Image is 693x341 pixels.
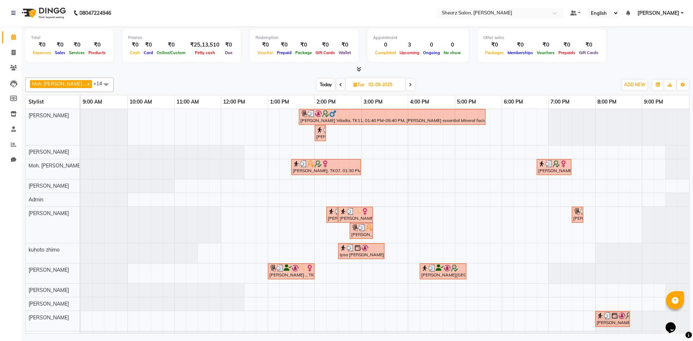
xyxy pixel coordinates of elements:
span: Ongoing [421,50,442,55]
span: Prepaid [275,50,293,55]
span: [PERSON_NAME] [29,149,69,155]
div: [PERSON_NAME], TK09, 02:00 PM-02:15 PM, Eyebrow threading [315,126,325,140]
div: 0 [442,41,463,49]
span: Sales [53,50,67,55]
div: Other sales [483,35,600,41]
div: [PERSON_NAME], TK07, 01:30 PM-03:00 PM, Touch-up 2 inch - Majirel [292,160,360,174]
span: Online/Custom [155,50,187,55]
div: ₹0 [275,41,293,49]
div: Ipsa [PERSON_NAME] ., TK08, 02:30 PM-03:30 PM, Premium bombshell pedicure [339,244,384,258]
span: [PERSON_NAME] [29,183,69,189]
div: ₹0 [337,41,353,49]
span: [PERSON_NAME] [29,301,69,307]
span: Card [142,50,155,55]
div: ₹0 [142,41,155,49]
div: [PERSON_NAME][GEOGRAPHIC_DATA], 04:15 PM-05:15 PM, Haircut By Master Stylist- [DEMOGRAPHIC_DATA] [420,265,466,278]
div: Redemption [256,35,353,41]
a: 2:00 PM [315,97,337,107]
span: Products [87,50,108,55]
div: ₹0 [222,41,235,49]
div: ₹0 [506,41,535,49]
div: [PERSON_NAME] ., TK14, 06:45 PM-07:30 PM, Kerastase HairWash & Blow Dry - Below Shoulder [537,160,571,174]
span: Memberships [506,50,535,55]
a: 4:00 PM [408,97,431,107]
div: 0 [421,41,442,49]
span: [PERSON_NAME] [29,287,69,293]
a: 12:00 PM [221,97,247,107]
span: Upcoming [398,50,421,55]
a: 5:00 PM [455,97,478,107]
div: 3 [398,41,421,49]
span: Admin [29,196,43,203]
a: 6:00 PM [502,97,525,107]
span: ADD NEW [624,82,645,87]
a: 1:00 PM [268,97,291,107]
div: [PERSON_NAME] Vdadia, TK11, 01:40 PM-05:40 PM, [PERSON_NAME] essential Mineral facial,Brazilian s... [300,110,485,124]
div: Finance [128,35,235,41]
span: [PERSON_NAME] [29,210,69,217]
div: ₹0 [557,41,577,49]
div: ₹0 [535,41,557,49]
div: Appointment [373,35,463,41]
div: ₹0 [155,41,187,49]
div: ₹0 [256,41,275,49]
div: [PERSON_NAME] ., TK14, 07:30 PM-07:45 PM, Eyebrow threading [572,208,583,222]
div: ₹0 [483,41,506,49]
div: ₹0 [87,41,108,49]
div: ₹0 [53,41,67,49]
span: Vouchers [535,50,557,55]
div: ₹0 [314,41,337,49]
span: Voucher [256,50,275,55]
a: 10:00 AM [128,97,154,107]
div: ₹25,13,510 [187,41,222,49]
span: Prepaids [557,50,577,55]
div: ₹0 [31,41,53,49]
div: [PERSON_NAME], TK15, 02:30 PM-03:15 PM, Upperlip threading,Eyebrow threading,Forehead threading,C... [339,208,372,222]
span: Cash [128,50,142,55]
a: x [87,81,90,87]
span: Due [223,50,234,55]
span: Wallet [337,50,353,55]
div: ₹0 [577,41,600,49]
span: kuhoto zhimo [29,246,60,253]
span: [PERSON_NAME] [29,267,69,273]
div: [PERSON_NAME], TK13, 08:00 PM-08:45 PM, Men hair cut [596,312,629,326]
span: Petty cash [193,50,217,55]
a: 11:00 AM [175,97,201,107]
div: [PERSON_NAME], TK15, 02:15 PM-02:30 PM, Eyebrow threading [327,208,337,222]
a: 9:00 AM [81,97,104,107]
iframe: chat widget [663,312,686,334]
span: Services [67,50,87,55]
span: Stylist [29,99,44,105]
div: [PERSON_NAME], TK07, 02:45 PM-03:15 PM, Eyebrow threading,Upperlip threading [350,224,372,238]
span: No show [442,50,463,55]
span: [PERSON_NAME] [29,112,69,119]
a: 8:00 PM [596,97,618,107]
div: ₹0 [67,41,87,49]
span: Today [317,79,335,90]
span: +14 [93,80,108,86]
div: 0 [373,41,398,49]
span: [PERSON_NAME] [637,9,679,17]
img: logo [18,3,68,23]
button: ADD NEW [622,80,647,90]
span: Package [293,50,314,55]
a: 3:00 PM [362,97,384,107]
div: ₹0 [128,41,142,49]
b: 08047224946 [79,3,111,23]
input: 2025-09-02 [366,79,402,90]
span: Packages [483,50,506,55]
div: [PERSON_NAME] ., TK01, 01:00 PM-02:00 PM, Haircut By Master Stylist- [DEMOGRAPHIC_DATA] [269,265,314,278]
div: Total [31,35,108,41]
span: Moh. [PERSON_NAME] ... [32,81,87,87]
div: ₹0 [293,41,314,49]
span: Tue [352,82,366,87]
span: Completed [373,50,398,55]
a: 9:00 PM [642,97,665,107]
span: Gift Cards [577,50,600,55]
span: Moh. [PERSON_NAME] ... [29,162,86,169]
a: 7:00 PM [549,97,571,107]
span: [PERSON_NAME] [29,314,69,321]
span: Gift Cards [314,50,337,55]
span: Expenses [31,50,53,55]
